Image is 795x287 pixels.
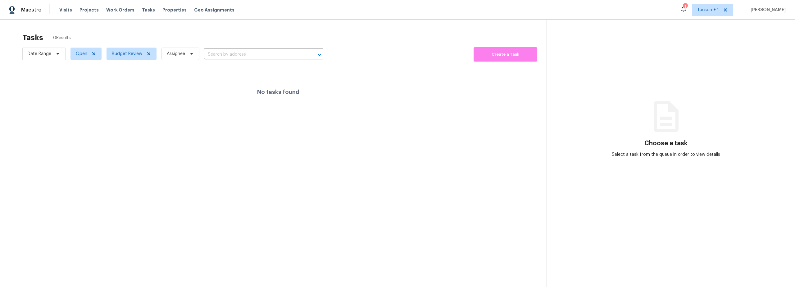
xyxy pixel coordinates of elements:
[257,89,299,95] h4: No tasks found
[644,140,688,146] h3: Choose a task
[204,50,306,59] input: Search by address
[167,51,185,57] span: Assignee
[606,151,726,158] div: Select a task from the queue in order to view details
[194,7,234,13] span: Geo Assignments
[53,35,71,41] span: 0 Results
[697,7,719,13] span: Tucson + 1
[28,51,51,57] span: Date Range
[21,7,42,13] span: Maestro
[22,35,43,41] h2: Tasks
[112,51,142,57] span: Budget Review
[79,7,99,13] span: Projects
[315,50,324,59] button: Open
[474,47,537,62] button: Create a Task
[162,7,187,13] span: Properties
[683,4,687,10] div: 1
[748,7,786,13] span: [PERSON_NAME]
[142,8,155,12] span: Tasks
[477,51,534,58] span: Create a Task
[106,7,134,13] span: Work Orders
[59,7,72,13] span: Visits
[76,51,87,57] span: Open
